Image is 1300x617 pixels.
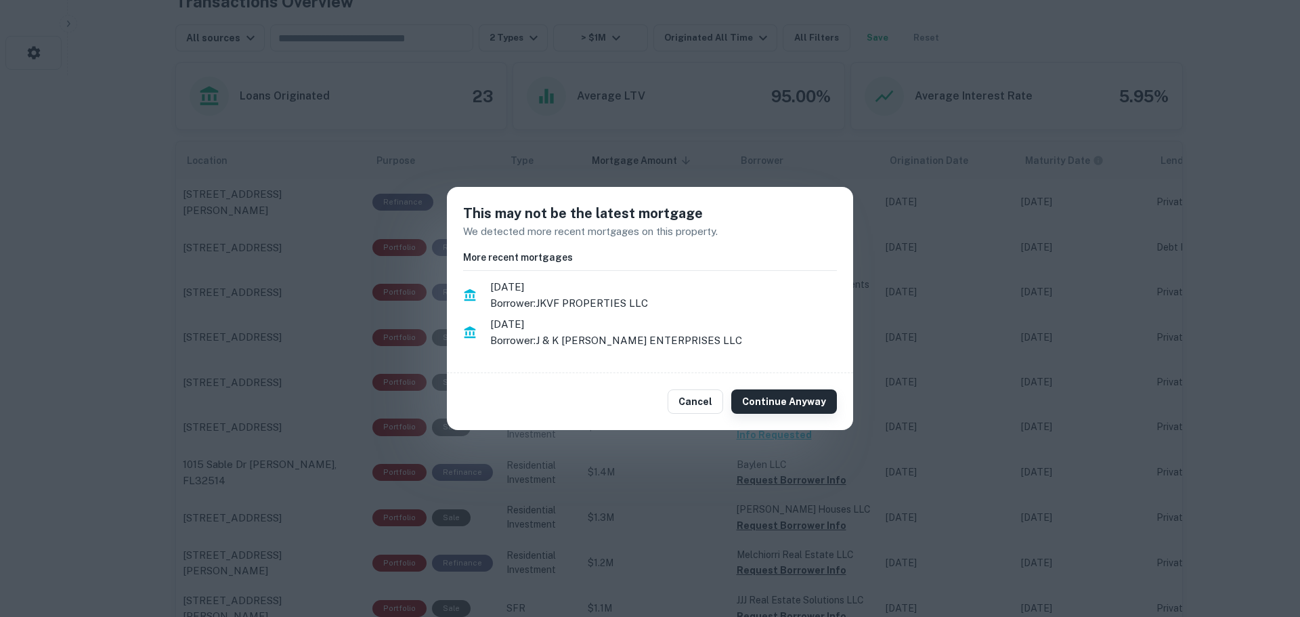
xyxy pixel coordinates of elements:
button: Cancel [668,389,723,414]
h5: This may not be the latest mortgage [463,203,837,224]
h6: More recent mortgages [463,250,837,265]
p: We detected more recent mortgages on this property. [463,224,837,240]
p: Borrower: JKVF PROPERTIES LLC [490,295,837,312]
span: [DATE] [490,279,837,295]
button: Continue Anyway [731,389,837,414]
iframe: Chat Widget [1232,509,1300,574]
span: [DATE] [490,316,837,333]
p: Borrower: J & K [PERSON_NAME] ENTERPRISES LLC [490,333,837,349]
